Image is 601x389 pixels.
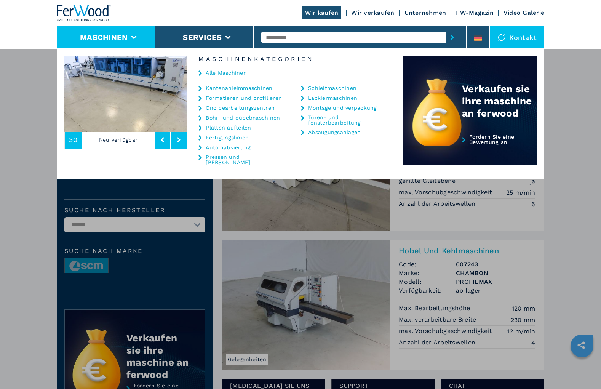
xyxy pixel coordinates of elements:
a: Cnc bearbeitungszentren [206,105,275,110]
img: Ferwood [57,5,112,21]
a: Kantenanleimmaschinen [206,85,272,91]
a: FW-Magazin [456,9,494,16]
a: Pressen und [PERSON_NAME] [206,154,282,165]
a: Video Galerie [503,9,544,16]
a: Absaugungsanlagen [308,130,361,135]
a: Formatieren und profilieren [206,95,282,101]
a: Schleifmaschinen [308,85,356,91]
a: Alle Maschinen [206,70,247,75]
img: Kontakt [498,34,505,41]
a: Wir kaufen [302,6,342,19]
h6: Maschinenkategorien [187,56,403,62]
button: submit-button [446,29,458,46]
a: Unternehmen [404,9,446,16]
button: Services [183,33,222,42]
span: 30 [69,136,78,143]
img: image [64,56,187,132]
a: Automatisierung [206,145,250,150]
p: Neu verfügbar [82,131,155,149]
a: Montage und verpackung [308,105,377,110]
button: Maschinen [80,33,128,42]
a: Platten aufteilen [206,125,251,130]
a: Wir verkaufen [351,9,394,16]
div: Verkaufen sie ihre maschine an ferwood [462,83,537,119]
a: Lackiermaschinen [308,95,357,101]
a: Fordern Sie eine Bewertung an [403,134,537,165]
img: image [187,56,310,132]
a: Bohr- und dübelmaschinen [206,115,280,120]
a: Türen- und fensterbearbeitung [308,115,384,125]
div: Kontakt [490,26,544,49]
a: Fertigungslinien [206,135,249,140]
